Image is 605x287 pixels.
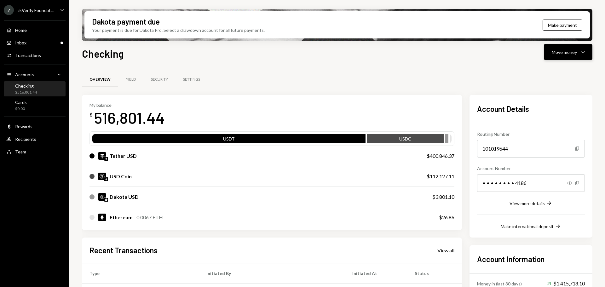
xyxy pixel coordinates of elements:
[136,214,163,221] div: 0.0067 ETH
[367,135,444,144] div: USDC
[439,214,454,221] div: $26.86
[15,53,41,58] div: Transactions
[543,20,582,31] button: Make payment
[92,135,366,144] div: USDT
[15,40,26,45] div: Inbox
[4,37,66,48] a: Inbox
[104,157,108,161] img: ethereum-mainnet
[501,223,561,230] button: Make international deposit
[4,24,66,36] a: Home
[477,165,585,172] div: Account Number
[151,77,168,82] div: Security
[510,200,552,207] button: View more details
[15,90,37,95] div: $516,801.44
[104,198,108,202] img: base-mainnet
[4,146,66,157] a: Team
[92,16,160,27] div: Dakota payment due
[98,173,106,180] img: USDC
[510,201,545,206] div: View more details
[4,81,66,96] a: Checking$516,801.44
[89,102,165,108] div: My balance
[477,104,585,114] h2: Account Details
[183,77,200,82] div: Settings
[501,224,554,229] div: Make international deposit
[94,108,165,128] div: 516,801.44
[89,112,93,118] div: $
[407,263,462,283] th: Status
[143,72,176,88] a: Security
[89,245,158,255] h2: Recent Transactions
[4,98,66,113] a: Cards$0.00
[4,5,14,15] div: Z
[18,8,54,13] div: zkVerify Foundat...
[345,263,407,283] th: Initiated At
[544,44,592,60] button: Move money
[437,247,454,254] a: View all
[477,280,522,287] div: Money in (last 30 days)
[4,69,66,80] a: Accounts
[104,177,108,181] img: ethereum-mainnet
[4,49,66,61] a: Transactions
[4,133,66,145] a: Recipients
[477,131,585,137] div: Routing Number
[477,140,585,158] div: 101019644
[477,254,585,264] h2: Account Information
[110,214,133,221] div: Ethereum
[110,193,139,201] div: Dakota USD
[15,149,26,154] div: Team
[82,47,124,60] h1: Checking
[82,263,199,283] th: Type
[427,152,454,160] div: $400,846.37
[98,193,106,201] img: DKUSD
[15,72,34,77] div: Accounts
[110,152,137,160] div: Tether USD
[199,263,344,283] th: Initiated By
[4,121,66,132] a: Rewards
[82,72,118,88] a: Overview
[15,124,32,129] div: Rewards
[477,174,585,192] div: • • • • • • • • 4186
[15,136,36,142] div: Recipients
[98,152,106,160] img: USDT
[98,214,106,221] img: ETH
[432,193,454,201] div: $3,801.10
[110,173,132,180] div: USD Coin
[15,83,37,89] div: Checking
[126,77,136,82] div: Yield
[176,72,208,88] a: Settings
[118,72,143,88] a: Yield
[552,49,577,55] div: Move money
[92,27,265,33] div: Your payment is due for Dakota Pro. Select a drawdown account for all future payments.
[427,173,454,180] div: $112,127.11
[15,100,27,105] div: Cards
[15,27,27,33] div: Home
[89,77,111,82] div: Overview
[15,106,27,112] div: $0.00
